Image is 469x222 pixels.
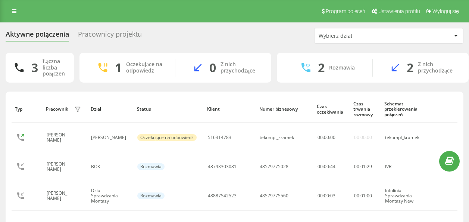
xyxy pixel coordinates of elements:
[329,65,355,71] div: Rozmawia
[324,134,329,141] span: 00
[137,192,165,199] div: Rozmawia
[354,193,372,198] div: : :
[47,132,72,143] div: [PERSON_NAME]
[318,193,346,198] div: 00:00:03
[91,164,129,169] div: BOK
[43,58,65,77] div: Łączna liczba połączeń
[330,134,335,141] span: 00
[208,193,237,198] div: 48887542523
[91,107,130,112] div: Dział
[317,104,346,115] div: Czas oczekiwania
[407,61,413,75] div: 2
[318,135,335,140] div: : :
[46,107,68,112] div: Pracownik
[326,8,365,14] span: Program poleceń
[137,163,165,170] div: Rozmawia
[354,164,372,169] div: : :
[418,61,457,74] div: Z nich przychodzące
[360,192,366,199] span: 01
[385,188,422,204] div: Infolinia Sprawdzania Montazy New
[367,192,372,199] span: 00
[91,188,129,204] div: Dzial Sprawdzania Montazy
[318,61,325,75] div: 2
[137,107,200,112] div: Status
[47,191,72,201] div: [PERSON_NAME]
[260,135,294,140] div: tekompl_kramek
[115,61,122,75] div: 1
[385,135,422,140] div: tekompl_kramek
[15,107,39,112] div: Typ
[91,135,129,140] div: [PERSON_NAME]
[47,161,72,172] div: [PERSON_NAME]
[259,107,310,112] div: Numer biznesowy
[354,192,359,199] span: 00
[126,61,164,74] div: Oczekujące na odpowiedź
[318,134,323,141] span: 00
[137,134,196,141] div: Oczekujące na odpowiedź
[354,163,359,170] span: 00
[367,163,372,170] span: 29
[208,164,237,169] div: 48793303081
[385,164,422,169] div: IVR
[208,135,231,140] div: 516314783
[260,164,288,169] div: 48579775028
[209,61,216,75] div: 0
[318,164,346,169] div: 00:00:44
[354,135,372,140] div: 00:00:00
[207,107,252,112] div: Klient
[319,33,408,39] div: Wybierz dział
[360,163,366,170] span: 01
[78,30,142,42] div: Pracownicy projektu
[6,30,69,42] div: Aktywne połączenia
[260,193,288,198] div: 48579775560
[221,61,260,74] div: Z nich przychodzące
[384,101,423,117] div: Schemat przekierowania połączeń
[378,8,420,14] span: Ustawienia profilu
[31,61,38,75] div: 3
[432,8,459,14] span: Wyloguj się
[353,101,377,117] div: Czas trwania rozmowy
